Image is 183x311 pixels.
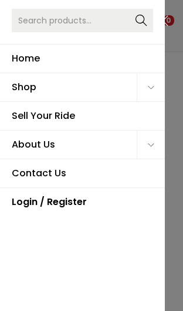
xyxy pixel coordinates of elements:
span: About Us [12,131,137,159]
span: Home [12,45,153,73]
button: Search [130,9,153,32]
span: Sell Your Ride [12,102,153,130]
span: Contact Us [12,159,153,187]
span: Shop [12,73,137,101]
input: Search products… [12,9,153,32]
